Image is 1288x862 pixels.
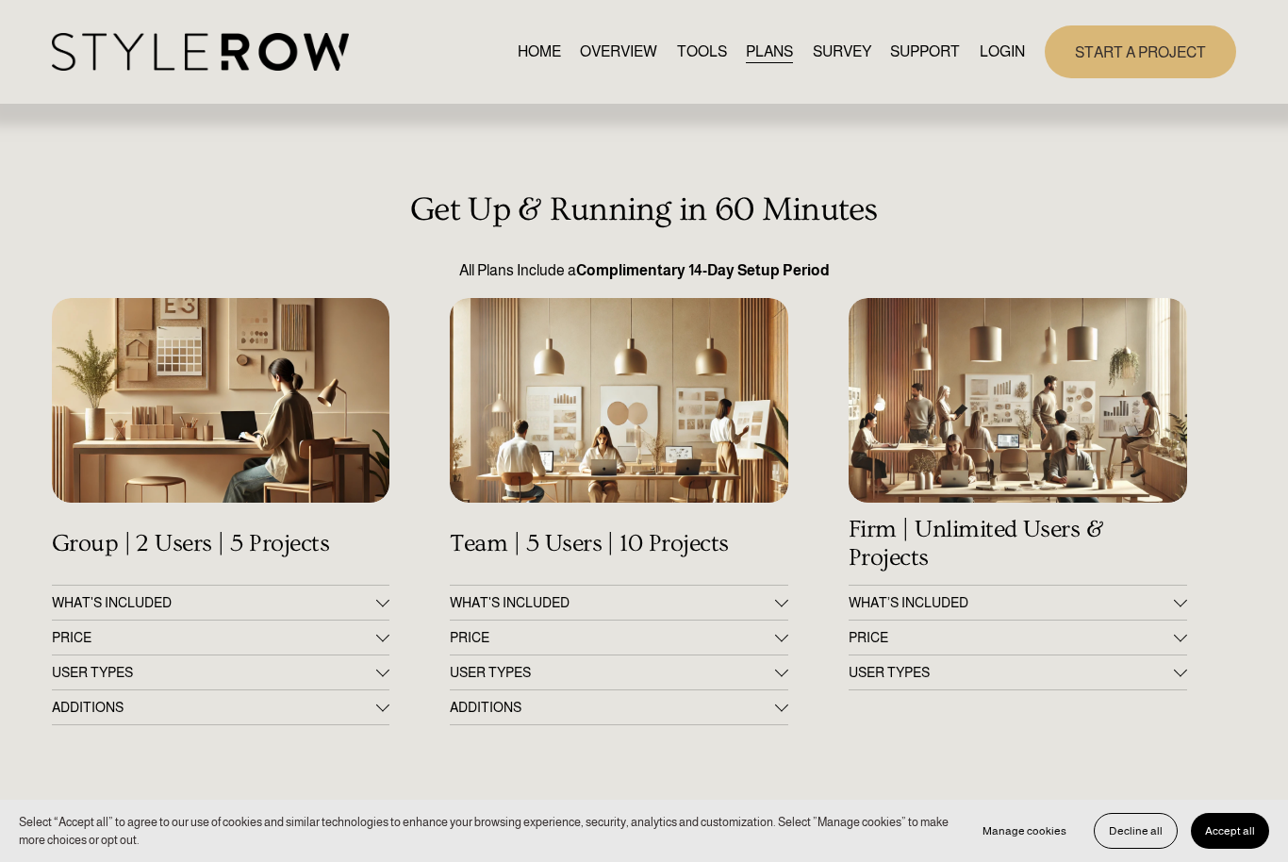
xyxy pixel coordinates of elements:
span: USER TYPES [849,665,1174,680]
button: ADDITIONS [52,690,390,724]
a: LOGIN [980,39,1025,64]
button: Accept all [1191,813,1269,849]
button: WHAT'S INCLUDED [450,586,788,620]
p: Select “Accept all” to agree to our use of cookies and similar technologies to enhance your brows... [19,813,949,849]
span: ADDITIONS [52,700,377,715]
span: USER TYPES [52,665,377,680]
span: Decline all [1109,824,1163,837]
span: USER TYPES [450,665,775,680]
button: ADDITIONS [450,690,788,724]
button: PRICE [52,621,390,655]
span: PRICE [849,630,1174,645]
h3: Get Up & Running in 60 Minutes [52,191,1237,229]
h4: Firm | Unlimited Users & Projects [849,516,1187,573]
button: Manage cookies [968,813,1081,849]
span: WHAT'S INCLUDED [52,595,377,610]
a: PLANS [746,39,793,64]
a: OVERVIEW [580,39,657,64]
button: PRICE [849,621,1187,655]
button: Decline all [1094,813,1178,849]
h4: Group | 2 Users | 5 Projects [52,530,390,558]
img: StyleRow [52,33,349,72]
strong: Complimentary 14-Day Setup Period [576,262,830,278]
button: USER TYPES [849,655,1187,689]
button: USER TYPES [52,655,390,689]
span: PRICE [52,630,377,645]
h4: Team | 5 Users | 10 Projects [450,530,788,558]
a: folder dropdown [890,39,960,64]
span: ADDITIONS [450,700,775,715]
button: WHAT'S INCLUDED [52,586,390,620]
span: WHAT'S INCLUDED [450,595,775,610]
button: PRICE [450,621,788,655]
a: START A PROJECT [1045,25,1236,77]
span: Accept all [1205,824,1255,837]
button: USER TYPES [450,655,788,689]
a: HOME [518,39,561,64]
a: TOOLS [677,39,727,64]
a: SURVEY [813,39,871,64]
span: Manage cookies [983,824,1066,837]
button: WHAT’S INCLUDED [849,586,1187,620]
span: WHAT’S INCLUDED [849,595,1174,610]
p: All Plans Include a [52,259,1237,282]
span: SUPPORT [890,41,960,63]
span: PRICE [450,630,775,645]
